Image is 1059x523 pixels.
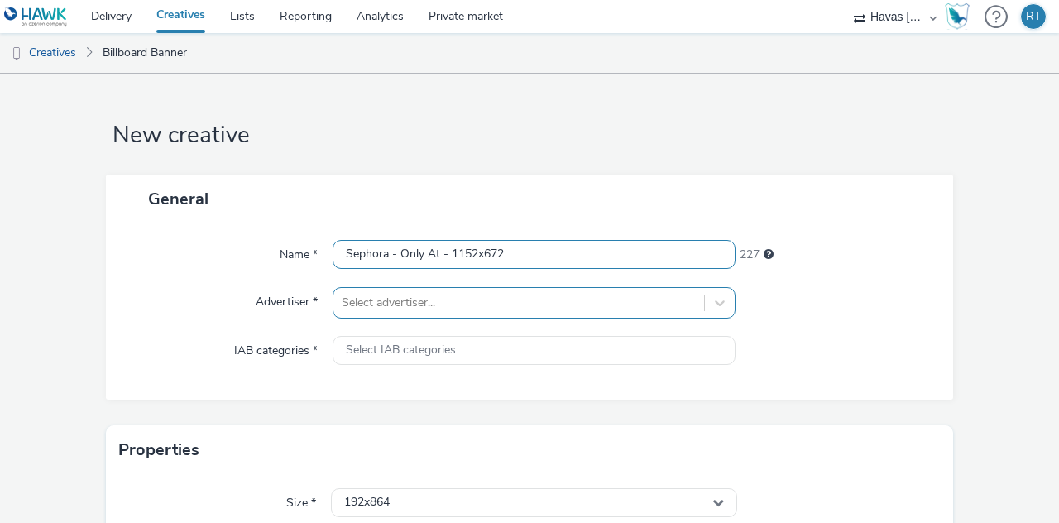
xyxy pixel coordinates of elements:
[249,287,324,310] label: Advertiser *
[280,488,323,511] label: Size *
[344,496,390,510] span: 192x864
[273,240,324,263] label: Name *
[106,120,953,151] h1: New creative
[740,247,760,263] span: 227
[228,336,324,359] label: IAB categories *
[94,33,195,73] a: Billboard Banner
[118,438,199,463] h3: Properties
[4,7,68,27] img: undefined Logo
[333,240,736,269] input: Name
[1026,4,1041,29] div: RT
[148,188,208,210] span: General
[945,3,970,30] img: Hawk Academy
[346,343,463,357] span: Select IAB categories...
[764,247,774,263] div: Maximum 255 characters
[8,46,25,62] img: dooh
[945,3,976,30] a: Hawk Academy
